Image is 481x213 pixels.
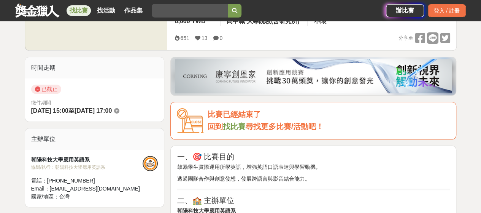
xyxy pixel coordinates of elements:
a: 作品集 [121,5,146,16]
span: 高中職 [227,18,245,24]
span: 徵件期間 [31,100,51,106]
p: 透過團隊合作與創意發想，發展跨語言與影音結合能力。 [177,175,450,183]
div: 電話： [PHONE_NUMBER] [31,177,143,185]
span: 國家/地區： [31,194,59,200]
a: 找比賽 [222,122,245,131]
p: 鼓勵學生實際運用所學英語，增強英語口語表達與學習動機。 [177,163,450,171]
span: 分享至 [398,32,413,44]
div: 協辦/執行： 朝陽科技大學應用英語系 [31,164,143,171]
span: 13 [202,35,208,41]
h2: 二、🏫 主辦單位 [177,196,450,205]
img: be6ed63e-7b41-4cb8-917a-a53bd949b1b4.png [175,59,452,93]
span: 台灣 [59,194,70,200]
div: 登入 / 註冊 [428,4,466,17]
span: 6,000 TWD [175,18,205,24]
span: [DATE] 17:00 [75,107,112,114]
a: 找活動 [94,5,118,16]
span: 已截止 [31,85,61,94]
div: 比賽已經結束了 [207,108,450,121]
div: 朝陽科技大學應用英語系 [31,156,143,164]
div: Email： [EMAIL_ADDRESS][DOMAIN_NAME] [31,185,143,193]
span: [DATE] 15:00 [31,107,68,114]
img: Icon [177,108,203,133]
div: 時間走期 [25,57,164,78]
span: 回到 [207,122,222,131]
span: 大專院校(含研究所) [247,18,300,24]
span: 至 [68,107,75,114]
div: 主辦單位 [25,128,164,150]
a: 找比賽 [67,5,91,16]
h2: 一、🎯 比賽目的 [177,152,450,161]
span: 651 [180,35,189,41]
span: 0 [219,35,222,41]
span: 尋找更多比賽/活動吧！ [245,122,324,131]
span: 不限 [314,18,326,24]
a: 辦比賽 [386,4,424,17]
